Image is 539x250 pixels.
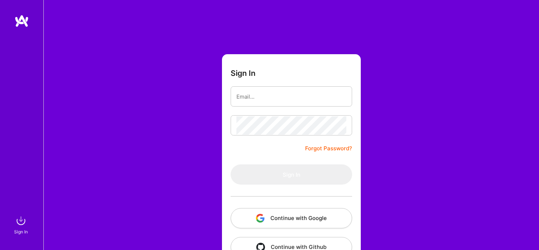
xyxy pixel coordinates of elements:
div: Sign In [14,228,28,236]
img: icon [256,214,265,223]
button: Continue with Google [231,208,352,228]
a: Forgot Password? [305,144,352,153]
img: sign in [14,214,28,228]
h3: Sign In [231,69,256,78]
a: sign inSign In [15,214,28,236]
input: Email... [236,87,346,106]
button: Sign In [231,164,352,185]
img: logo [14,14,29,27]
